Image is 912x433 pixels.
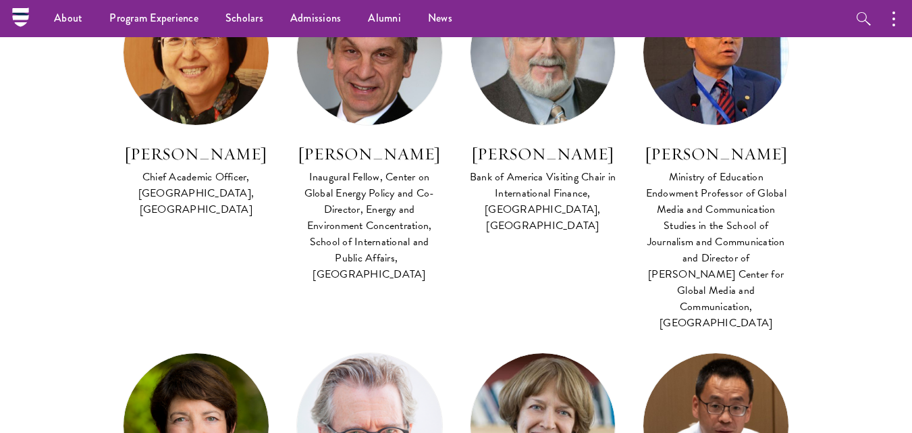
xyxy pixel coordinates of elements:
[643,169,789,331] div: Ministry of Education Endowment Professor of Global Media and Communication Studies in the School...
[123,143,269,165] h3: [PERSON_NAME]
[470,169,616,234] div: Bank of America Visiting Chair in International Finance, [GEOGRAPHIC_DATA], [GEOGRAPHIC_DATA]
[123,169,269,218] div: Chief Academic Officer, [GEOGRAPHIC_DATA], [GEOGRAPHIC_DATA]
[643,143,789,165] h3: [PERSON_NAME]
[296,169,443,282] div: Inaugural Fellow, Center on Global Energy Policy and Co-Director, Energy and Environment Concentr...
[470,143,616,165] h3: [PERSON_NAME]
[296,143,443,165] h3: [PERSON_NAME]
